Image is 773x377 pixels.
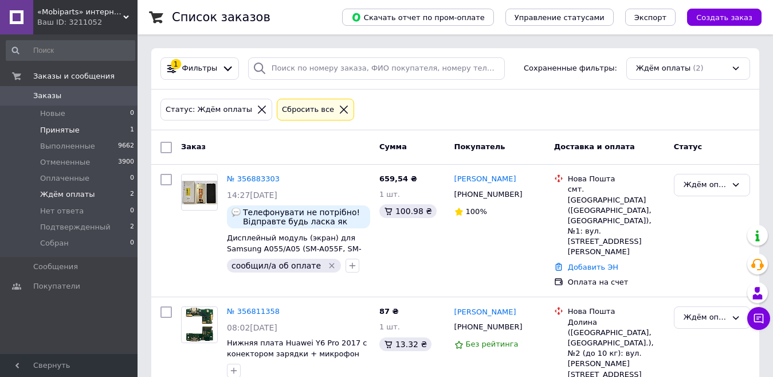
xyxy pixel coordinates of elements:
button: Скачать отчет по пром-оплате [342,9,494,26]
span: сообщил/а об оплате [231,261,321,270]
div: Ждём оплаты [684,179,727,191]
span: Принятые [40,125,80,135]
div: 100.98 ₴ [379,204,437,218]
div: 13.32 ₴ [379,337,431,351]
span: 08:02[DATE] [227,323,277,332]
a: № 356811358 [227,307,280,316]
span: 2 [130,189,134,200]
span: Выполненные [40,141,95,151]
div: Сбросить все [280,104,336,116]
a: [PERSON_NAME] [454,174,516,185]
a: Дисплейный модуль (экран) для Samsung A055/A05 (SM-A055F, SM-A055F/DS) Galaxy A05 100% SERVICE PACK [227,234,369,274]
span: Покупатель [454,142,505,151]
span: 100% [466,207,487,216]
span: Создать заказ [696,13,752,22]
div: [PHONE_NUMBER] [452,187,525,202]
span: Сообщения [33,262,78,272]
span: Без рейтинга [466,340,519,348]
span: 0 [130,206,134,216]
svg: Удалить метку [327,261,336,270]
span: Фильтры [182,63,218,74]
div: Нова Пошта [568,174,665,184]
span: Доставка и оплата [554,142,635,151]
a: [PERSON_NAME] [454,307,516,318]
input: Поиск [6,40,135,61]
span: 1 шт. [379,322,400,331]
div: смт. [GEOGRAPHIC_DATA] ([GEOGRAPHIC_DATA], [GEOGRAPHIC_DATA]), №1: вул. [STREET_ADDRESS][PERSON_N... [568,184,665,257]
a: Нижняя плата Huawei Y6 Pro 2017 с конектором зарядки + микрофон [227,339,367,358]
span: Сумма [379,142,407,151]
span: 0 [130,173,134,184]
div: Нова Пошта [568,306,665,317]
input: Поиск по номеру заказа, ФИО покупателя, номеру телефона, Email, номеру накладной [248,57,505,80]
img: Фото товару [182,181,217,204]
span: Оплаченные [40,173,89,184]
div: [PHONE_NUMBER] [452,320,525,335]
span: 0 [130,108,134,119]
span: 14:27[DATE] [227,191,277,200]
span: 1 [130,125,134,135]
a: Фото товару [181,174,218,211]
span: Нет ответа [40,206,84,216]
span: 1 шт. [379,190,400,199]
span: Заказы [33,91,61,101]
h1: Список заказов [172,10,270,24]
span: Управление статусами [515,13,605,22]
span: Скачать отчет по пром-оплате [351,12,485,22]
button: Создать заказ [687,9,762,26]
span: Экспорт [634,13,666,22]
span: Собран [40,238,69,248]
span: Ждём оплаты [636,63,691,74]
span: Новые [40,108,65,119]
span: Покупатели [33,281,80,292]
span: 0 [130,238,134,248]
div: Ждём оплаты [684,312,727,324]
span: Статус [674,142,703,151]
button: Управление статусами [505,9,614,26]
span: 3900 [118,157,134,168]
span: Телефонувати не потрібно! Відправте будь ласка як документ! Реквізити для оплати на вайбер! [243,208,366,226]
span: Заказы и сообщения [33,71,115,81]
span: Подтвержденный [40,222,111,232]
div: Ваш ID: 3211052 [37,17,138,28]
a: № 356883303 [227,174,280,183]
img: Фото товару [185,307,214,343]
span: 87 ₴ [379,307,399,316]
span: «Mobiparts» интернет-магазин [37,7,123,17]
div: 1 [171,59,181,69]
a: Добавить ЭН [568,263,618,271]
span: (2) [693,64,703,72]
a: Фото товару [181,306,218,343]
span: 659,54 ₴ [379,174,417,183]
button: Чат с покупателем [747,307,770,330]
a: Создать заказ [676,13,762,21]
div: Статус: Ждём оплаты [163,104,254,116]
button: Экспорт [625,9,676,26]
span: 9662 [118,141,134,151]
span: Отмененные [40,157,90,168]
span: Ждём оплаты [40,189,95,200]
span: 2 [130,222,134,232]
span: Сохраненные фильтры: [524,63,617,74]
span: Заказ [181,142,206,151]
img: :speech_balloon: [231,208,241,217]
div: Оплата на счет [568,277,665,287]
